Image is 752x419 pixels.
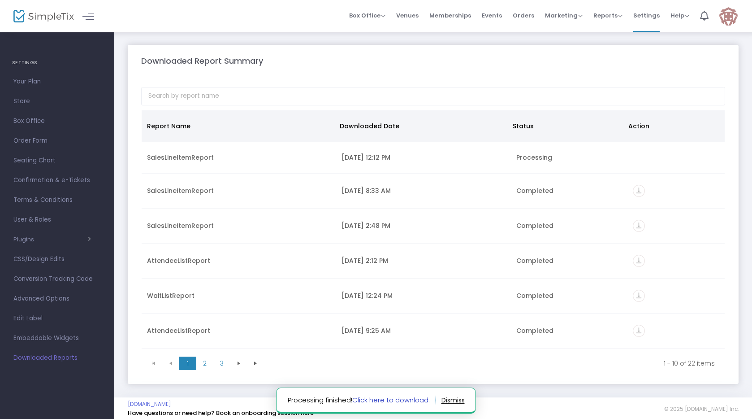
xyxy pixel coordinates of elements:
[147,221,331,230] div: SalesLineItemReport
[352,395,430,405] a: Click here to download.
[516,291,622,300] div: Completed
[13,76,101,87] span: Your Plan
[341,221,506,230] div: 9/8/2025 2:48 PM
[247,357,264,370] span: Go to the last page
[633,327,645,336] a: vertical_align_bottom
[128,401,171,408] a: [DOMAIN_NAME]
[429,4,471,27] span: Memberships
[633,258,645,266] a: vertical_align_bottom
[13,194,101,206] span: Terms & Conditions
[128,409,314,417] a: Have questions or need help? Book an onboarding session here
[633,255,645,267] i: vertical_align_bottom
[235,360,242,367] span: Go to the next page
[670,11,689,20] span: Help
[341,256,506,265] div: 9/8/2025 2:12 PM
[13,236,91,243] button: Plugins
[334,110,508,142] th: Downloaded Date
[142,110,725,353] div: Data table
[633,325,719,337] div: https://go.SimpleTix.com/e2u1q
[633,292,645,301] a: vertical_align_bottom
[633,185,719,197] div: https://go.SimpleTix.com/5gcl2
[13,135,101,147] span: Order Form
[13,115,101,127] span: Box Office
[147,256,331,265] div: AttendeeListReport
[13,293,101,305] span: Advanced Options
[516,221,622,230] div: Completed
[142,110,334,142] th: Report Name
[179,357,196,370] span: Page 1
[516,186,622,195] div: Completed
[513,4,534,27] span: Orders
[13,96,101,107] span: Store
[288,395,436,406] span: Processing finished!
[633,188,645,196] a: vertical_align_bottom
[341,186,506,195] div: 9/15/2025 8:33 AM
[623,110,719,142] th: Action
[633,220,645,232] i: vertical_align_bottom
[633,290,645,302] i: vertical_align_bottom
[349,11,385,20] span: Box Office
[141,55,263,67] m-panel-title: Downloaded Report Summary
[341,291,506,300] div: 8/27/2025 12:24 PM
[13,352,101,364] span: Downloaded Reports
[13,273,101,285] span: Conversion Tracking Code
[13,155,101,166] span: Seating Chart
[593,11,622,20] span: Reports
[482,4,502,27] span: Events
[633,255,719,267] div: https://go.SimpleTix.com/zmcn3
[13,253,101,265] span: CSS/Design Edits
[516,256,622,265] div: Completed
[230,357,247,370] span: Go to the next page
[13,214,101,226] span: User & Roles
[441,393,465,407] button: dismiss
[341,326,506,335] div: 8/18/2025 9:25 AM
[633,185,645,197] i: vertical_align_bottom
[633,290,719,302] div: https://go.SimpleTix.com/9e136
[341,153,506,162] div: 9/16/2025 12:12 PM
[507,110,623,142] th: Status
[213,357,230,370] span: Page 3
[196,357,213,370] span: Page 2
[545,11,583,20] span: Marketing
[147,326,331,335] div: AttendeeListReport
[252,360,259,367] span: Go to the last page
[396,4,419,27] span: Venues
[633,4,660,27] span: Settings
[664,406,739,413] span: © 2025 [DOMAIN_NAME] Inc.
[516,153,622,162] div: Processing
[13,332,101,344] span: Embeddable Widgets
[271,359,715,368] kendo-pager-info: 1 - 10 of 22 items
[147,291,331,300] div: WaitListReport
[633,220,719,232] div: https://go.SimpleTix.com/x33pf
[633,223,645,231] a: vertical_align_bottom
[147,186,331,195] div: SalesLineItemReport
[633,325,645,337] i: vertical_align_bottom
[13,175,101,186] span: Confirmation & e-Tickets
[141,87,725,105] input: Search by report name
[516,326,622,335] div: Completed
[147,153,331,162] div: SalesLineItemReport
[13,313,101,324] span: Edit Label
[12,54,102,72] h4: SETTINGS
